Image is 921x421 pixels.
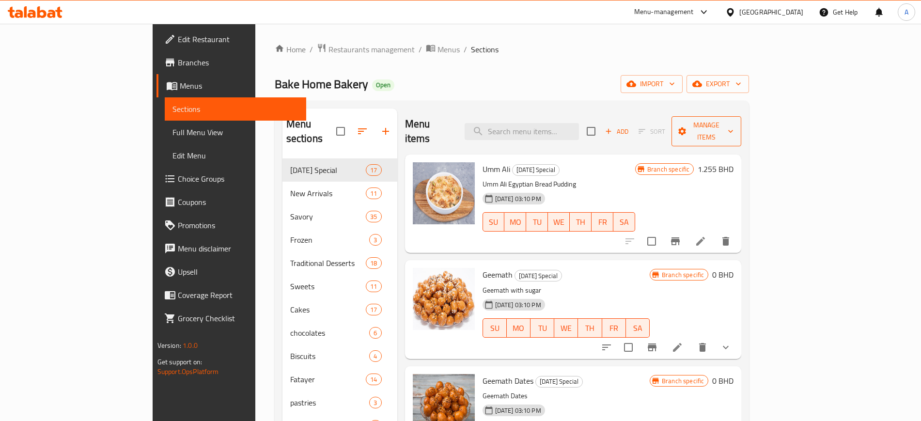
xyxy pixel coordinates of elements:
[595,215,609,229] span: FR
[483,374,533,388] span: Geemath Dates
[366,304,381,315] div: items
[511,321,527,335] span: MO
[558,321,574,335] span: WE
[437,44,460,55] span: Menus
[640,336,664,359] button: Branch-specific-item
[581,121,601,141] span: Select section
[483,212,505,232] button: SU
[282,368,397,391] div: Fatayer14
[504,212,526,232] button: MO
[712,268,734,281] h6: 0 BHD
[370,235,381,245] span: 3
[178,196,298,208] span: Coupons
[419,44,422,55] li: /
[366,374,381,385] div: items
[290,304,366,315] span: Cakes
[282,158,397,182] div: [DATE] Special17
[471,44,499,55] span: Sections
[290,257,366,269] span: Traditional Desserts
[290,281,366,292] div: Sweets
[578,318,602,338] button: TH
[366,164,381,176] div: items
[720,342,732,353] svg: Show Choices
[483,390,650,402] p: Geemath Dates
[548,212,570,232] button: WE
[671,342,683,353] a: Edit menu item
[282,344,397,368] div: Biscuits4
[714,336,737,359] button: show more
[426,43,460,56] a: Menus
[601,124,632,139] button: Add
[156,74,306,97] a: Menus
[157,339,181,352] span: Version:
[526,212,548,232] button: TU
[156,237,306,260] a: Menu disclaimer
[483,267,513,282] span: Geemath
[275,43,749,56] nav: breadcrumb
[369,350,381,362] div: items
[369,327,381,339] div: items
[178,243,298,254] span: Menu disclaimer
[156,51,306,74] a: Branches
[157,356,202,368] span: Get support on:
[172,150,298,161] span: Edit Menu
[658,270,708,280] span: Branch specific
[282,391,397,414] div: pastries3
[664,230,687,253] button: Branch-specific-item
[290,327,370,339] span: chocolates
[465,123,579,140] input: search
[483,178,635,190] p: Umm Ali Egyptian Bread Pudding
[582,321,598,335] span: TH
[698,162,734,176] h6: 1.255 BHD
[178,219,298,231] span: Promotions
[487,215,501,229] span: SU
[487,321,503,335] span: SU
[617,215,631,229] span: SA
[172,126,298,138] span: Full Menu View
[535,376,583,388] div: Ramadan Special
[282,205,397,228] div: Savory35
[491,406,545,415] span: [DATE] 03:10 PM
[483,162,510,176] span: Umm Ali
[513,164,559,175] span: [DATE] Special
[172,103,298,115] span: Sections
[369,397,381,408] div: items
[405,117,453,146] h2: Menu items
[618,337,639,358] span: Select to update
[515,270,562,281] span: [DATE] Special
[570,212,592,232] button: TH
[574,215,588,229] span: TH
[290,187,366,199] span: New Arrivals
[695,235,706,247] a: Edit menu item
[413,268,475,330] img: Geemath
[602,318,626,338] button: FR
[290,234,370,246] span: Frozen
[290,164,366,176] div: Ramadan Special
[534,321,550,335] span: TU
[156,260,306,283] a: Upsell
[632,124,671,139] span: Select section first
[156,307,306,330] a: Grocery Checklist
[178,173,298,185] span: Choice Groups
[290,397,370,408] span: pastries
[679,119,734,143] span: Manage items
[286,117,336,146] h2: Menu sections
[592,212,613,232] button: FR
[658,376,708,386] span: Branch specific
[290,374,366,385] span: Fatayer
[290,350,370,362] div: Biscuits
[507,318,531,338] button: MO
[178,33,298,45] span: Edit Restaurant
[621,75,683,93] button: import
[464,44,467,55] li: /
[714,230,737,253] button: delete
[156,28,306,51] a: Edit Restaurant
[905,7,908,17] span: A
[595,336,618,359] button: sort-choices
[165,121,306,144] a: Full Menu View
